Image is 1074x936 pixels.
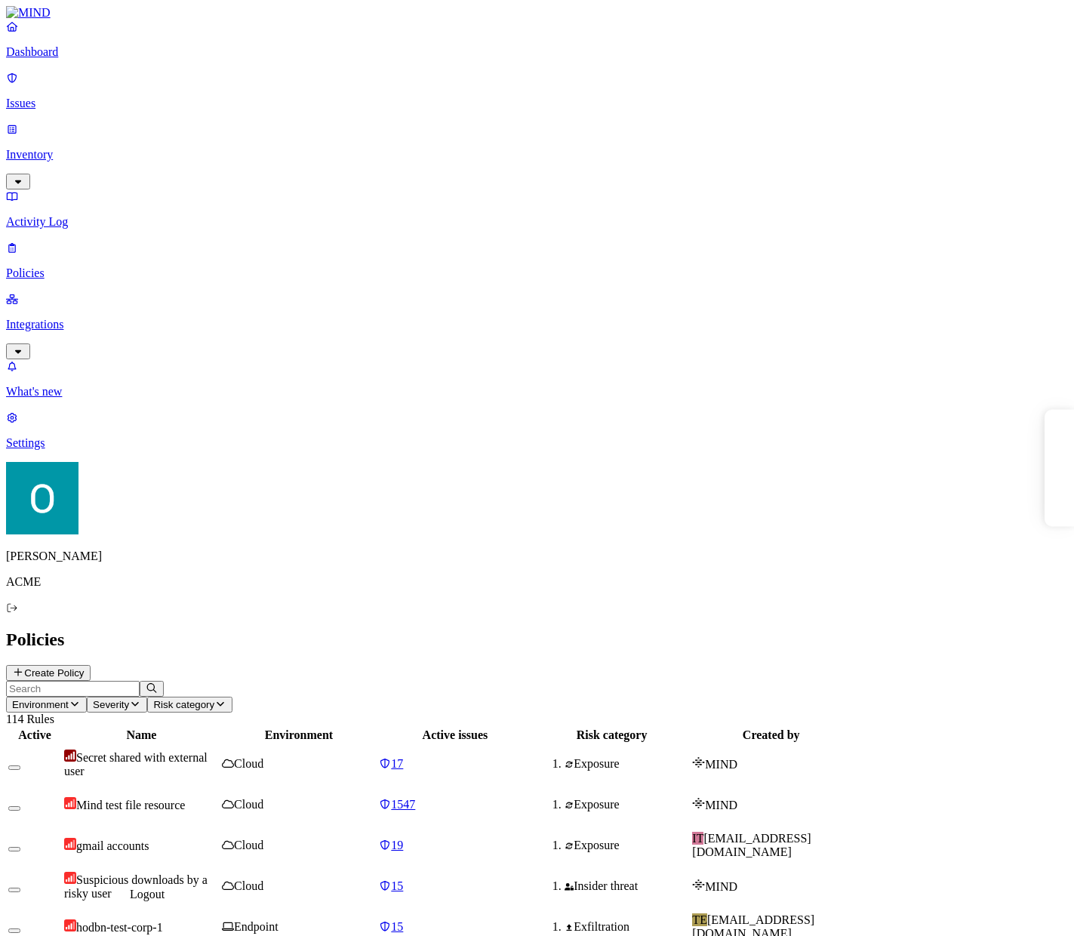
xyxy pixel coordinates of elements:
p: Integrations [6,318,1068,331]
div: Exfiltration [565,920,690,934]
a: Issues [6,71,1068,110]
img: mind-logo-icon [692,756,705,768]
span: Risk category [153,699,214,710]
div: Active [8,728,61,742]
span: IT [692,832,703,845]
a: MIND [6,6,1068,20]
a: Integrations [6,292,1068,357]
div: Exposure [565,757,690,771]
div: Created by [692,728,850,742]
span: Endpoint [234,920,279,933]
span: 15 [391,879,403,892]
div: Name [64,728,219,742]
p: Issues [6,97,1068,110]
span: 114 Rules [6,713,54,725]
div: Exposure [565,798,690,811]
input: Search [6,681,140,697]
div: Active issues [379,728,531,742]
img: severity-high [64,919,76,931]
img: severity-high [64,872,76,884]
p: [PERSON_NAME] [6,550,1068,563]
p: What's new [6,385,1068,399]
span: gmail accounts [76,839,149,852]
a: 15 [379,879,531,893]
span: Cloud [234,839,263,851]
p: Dashboard [6,45,1068,59]
a: 15 [379,920,531,934]
span: 17 [391,757,403,770]
span: MIND [705,799,737,811]
span: MIND [705,880,737,893]
span: Severity [93,699,129,710]
img: severity-critical [64,750,76,762]
img: MIND [6,6,51,20]
p: Activity Log [6,215,1068,229]
a: Policies [6,241,1068,280]
div: Environment [222,728,376,742]
p: Inventory [6,148,1068,162]
span: Cloud [234,879,263,892]
span: 1547 [391,798,415,811]
span: Secret shared with external user [64,751,208,777]
span: [EMAIL_ADDRESS][DOMAIN_NAME] [692,832,811,858]
span: Mind test file resource [76,799,185,811]
span: Cloud [234,757,263,770]
span: TE [692,913,707,926]
img: mind-logo-icon [692,879,705,891]
span: MIND [705,758,737,771]
img: severity-high [64,797,76,809]
div: Risk category [534,728,690,742]
span: hodbn-test-corp-1 [76,921,163,934]
p: Settings [6,436,1068,450]
a: Dashboard [6,20,1068,59]
a: Inventory [6,122,1068,187]
a: Activity Log [6,189,1068,229]
div: Exposure [565,839,690,852]
p: ACME [6,575,1068,589]
a: 19 [379,839,531,852]
div: Insider threat [565,879,690,893]
img: Ofir Englard [6,462,78,534]
img: mind-logo-icon [692,797,705,809]
button: Create Policy [6,665,91,681]
a: What's new [6,359,1068,399]
span: Suspicious downloads by a risky user [64,873,208,900]
span: Cloud [234,798,263,811]
span: 19 [391,839,403,851]
span: 15 [391,920,403,933]
a: 17 [379,757,531,771]
a: 1547 [379,798,531,811]
span: Environment [12,699,69,710]
img: severity-high [64,838,76,850]
h2: Policies [6,630,1068,650]
div: Logout [130,888,165,901]
a: Settings [6,411,1068,450]
p: Policies [6,266,1068,280]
